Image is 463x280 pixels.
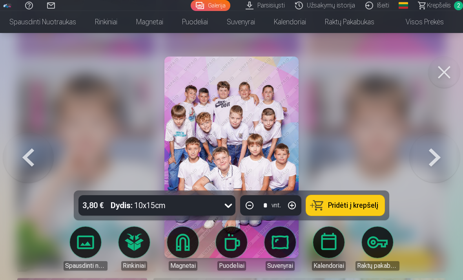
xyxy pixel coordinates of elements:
[217,261,246,271] div: Puodeliai
[258,227,302,271] a: Suvenyrai
[266,261,295,271] div: Suvenyrai
[78,195,108,216] div: 3,80 €
[328,202,378,209] span: Pridėti į krepšelį
[127,11,173,33] a: Magnetai
[121,261,147,271] div: Rinkiniai
[111,200,133,211] strong: Dydis :
[210,227,253,271] a: Puodeliai
[272,201,281,210] div: vnt.
[355,227,399,271] a: Raktų pakabukas
[315,11,384,33] a: Raktų pakabukas
[64,227,108,271] a: Spausdinti nuotraukas
[264,11,315,33] a: Kalendoriai
[3,3,12,8] img: /fa2
[427,1,451,10] span: Krepšelis
[312,261,346,271] div: Kalendoriai
[111,195,166,216] div: 10x15cm
[112,227,156,271] a: Rinkiniai
[306,195,385,216] button: Pridėti į krepšelį
[161,227,205,271] a: Magnetai
[307,227,351,271] a: Kalendoriai
[355,261,399,271] div: Raktų pakabukas
[64,261,108,271] div: Spausdinti nuotraukas
[384,11,453,33] a: Visos prekės
[86,11,127,33] a: Rinkiniai
[169,261,197,271] div: Magnetai
[217,11,264,33] a: Suvenyrai
[454,1,463,10] span: 2
[173,11,217,33] a: Puodeliai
